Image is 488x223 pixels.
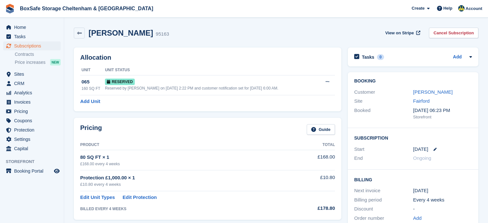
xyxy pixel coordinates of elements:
[413,196,472,204] div: Every 4 weeks
[3,98,61,107] a: menu
[354,89,413,96] div: Customer
[362,54,374,60] h2: Tasks
[80,124,102,135] h2: Pricing
[429,28,478,38] a: Cancel Subscription
[354,196,413,204] div: Billing period
[17,3,156,14] a: BoxSafe Storage Cheltenham & [GEOGRAPHIC_DATA]
[80,54,335,61] h2: Allocation
[443,5,452,12] span: Help
[3,167,61,176] a: menu
[412,5,424,12] span: Create
[15,59,61,66] a: Price increases NEW
[354,176,472,183] h2: Billing
[377,54,384,60] div: 0
[80,154,288,161] div: 80 SQ FT × 1
[354,134,472,141] h2: Subscription
[288,170,335,191] td: £10.80
[354,155,413,162] div: End
[413,215,422,222] a: Add
[15,51,61,57] a: Contracts
[3,70,61,79] a: menu
[413,98,430,104] a: Fairford
[3,107,61,116] a: menu
[413,114,472,120] div: Storefront
[14,70,53,79] span: Sites
[3,23,61,32] a: menu
[14,79,53,88] span: CRM
[14,107,53,116] span: Pricing
[288,150,335,170] td: £168.00
[14,98,53,107] span: Invoices
[3,79,61,88] a: menu
[14,167,53,176] span: Booking Portal
[354,146,413,153] div: Start
[80,140,288,150] th: Product
[354,107,413,120] div: Booked
[354,187,413,194] div: Next invoice
[385,30,414,36] span: View on Stripe
[81,78,105,86] div: 065
[3,41,61,50] a: menu
[354,205,413,213] div: Discount
[14,116,53,125] span: Coupons
[105,85,318,91] div: Reserved by [PERSON_NAME] on [DATE] 2:22 PM and customer notification set for [DATE] 6:00 AM.
[81,86,105,91] div: 160 SQ FT
[5,4,15,13] img: stora-icon-8386f47178a22dfd0bd8f6a31ec36ba5ce8667c1dd55bd0f319d3a0aa187defe.svg
[3,88,61,97] a: menu
[80,194,115,201] a: Edit Unit Types
[15,59,46,65] span: Price increases
[413,89,453,95] a: [PERSON_NAME]
[50,59,61,65] div: NEW
[80,161,288,167] div: £168.00 every 4 weeks
[14,23,53,32] span: Home
[354,215,413,222] div: Order number
[453,54,462,61] a: Add
[288,205,335,212] div: £178.80
[413,146,428,153] time: 2025-08-23 23:00:00 UTC
[3,125,61,134] a: menu
[14,135,53,144] span: Settings
[80,65,105,75] th: Unit
[458,5,465,12] img: Kim Virabi
[80,206,288,212] div: BILLED EVERY 4 WEEKS
[14,32,53,41] span: Tasks
[105,65,318,75] th: Unit Status
[413,107,472,114] div: [DATE] 06:23 PM
[89,29,153,37] h2: [PERSON_NAME]
[288,140,335,150] th: Total
[14,125,53,134] span: Protection
[80,174,288,182] div: Protection £1,000.00 × 1
[354,98,413,105] div: Site
[53,167,61,175] a: Preview store
[413,187,472,194] div: [DATE]
[354,79,472,84] h2: Booking
[383,28,422,38] a: View on Stripe
[105,79,135,85] span: Reserved
[123,194,157,201] a: Edit Protection
[3,32,61,41] a: menu
[307,124,335,135] a: Guide
[466,5,482,12] span: Account
[413,205,472,213] div: -
[6,159,64,165] span: Storefront
[14,144,53,153] span: Capital
[3,116,61,125] a: menu
[156,30,169,38] div: 95163
[3,135,61,144] a: menu
[80,181,288,188] div: £10.80 every 4 weeks
[80,98,100,105] a: Add Unit
[14,88,53,97] span: Analytics
[14,41,53,50] span: Subscriptions
[413,155,432,161] span: Ongoing
[3,144,61,153] a: menu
